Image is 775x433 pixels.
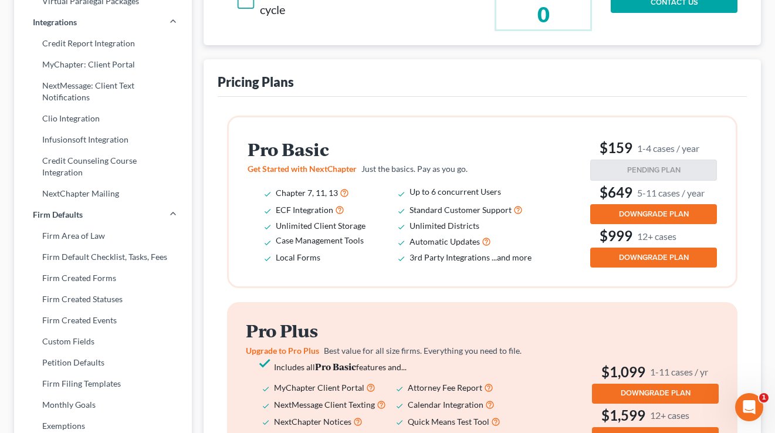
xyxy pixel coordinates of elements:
span: Best value for all size firms. Everything you need to file. [324,346,522,356]
span: Calendar Integration [408,400,483,410]
a: Integrations [14,12,192,33]
h3: $649 [590,183,717,202]
a: Firm Defaults [14,204,192,225]
span: 3rd Party Integrations [410,252,490,262]
a: Firm Created Statuses [14,289,192,310]
span: DOWNGRADE PLAN [621,388,691,398]
span: DOWNGRADE PLAN [619,253,689,262]
strong: Pro Basic [315,360,356,373]
span: ECF Integration [276,205,333,215]
small: 12+ cases [650,409,689,421]
span: Integrations [33,16,77,28]
a: Monthly Goals [14,394,192,415]
span: DOWNGRADE PLAN [619,209,689,219]
small: 5-11 cases / year [637,187,705,199]
a: Firm Default Checklist, Tasks, Fees [14,246,192,268]
small: 1-4 cases / year [637,142,699,154]
small: 1-11 cases / yr [650,366,708,378]
span: Automatic Updates [410,236,480,246]
span: Quick Means Test Tool [408,417,489,427]
span: Unlimited Districts [410,221,479,231]
a: Clio Integration [14,108,192,129]
h2: 0 [524,4,562,25]
span: Includes all features and... [274,362,407,372]
span: Local Forms [276,252,320,262]
a: Credit Report Integration [14,33,192,54]
a: Firm Created Forms [14,268,192,289]
span: 1 [759,393,769,402]
a: MyChapter: Client Portal [14,54,192,75]
small: 12+ cases [637,230,676,242]
a: Firm Filing Templates [14,373,192,394]
button: DOWNGRADE PLAN [590,204,717,224]
span: ...and more [492,252,532,262]
span: Firm Defaults [33,209,83,221]
span: PENDING PLAN [627,165,681,175]
h2: Pro Basic [248,140,548,159]
h3: $1,099 [592,363,719,381]
a: Custom Fields [14,331,192,352]
h3: $159 [590,138,717,157]
button: PENDING PLAN [590,160,717,181]
button: DOWNGRADE PLAN [590,248,717,268]
span: Just the basics. Pay as you go. [361,164,468,174]
h2: Pro Plus [246,321,546,340]
a: NextMessage: Client Text Notifications [14,75,192,108]
iframe: Intercom live chat [735,393,763,421]
a: Firm Created Events [14,310,192,331]
button: DOWNGRADE PLAN [592,384,719,404]
span: Standard Customer Support [410,205,512,215]
span: NextChapter Notices [274,417,351,427]
h3: $1,599 [592,406,719,425]
a: NextChapter Mailing [14,183,192,204]
span: Case Management Tools [276,235,364,245]
span: Get Started with NextChapter [248,164,357,174]
a: Firm Area of Law [14,225,192,246]
div: Pricing Plans [218,73,294,90]
span: Chapter 7, 11, 13 [276,188,338,198]
span: Up to 6 concurrent Users [410,187,501,197]
span: NextMessage Client Texting [274,400,375,410]
span: MyChapter Client Portal [274,383,364,393]
span: Attorney Fee Report [408,383,482,393]
a: Credit Counseling Course Integration [14,150,192,183]
a: Infusionsoft Integration [14,129,192,150]
h3: $999 [590,226,717,245]
span: Upgrade to Pro Plus [246,346,319,356]
a: Petition Defaults [14,352,192,373]
span: Unlimited Client Storage [276,221,365,231]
